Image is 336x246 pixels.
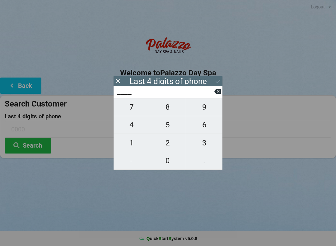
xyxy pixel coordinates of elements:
button: 8 [150,98,186,116]
button: 3 [186,134,222,152]
span: 5 [150,118,186,131]
button: 5 [150,116,186,134]
span: 2 [150,136,186,149]
button: 0 [150,152,186,170]
button: 6 [186,116,222,134]
button: 9 [186,98,222,116]
span: 4 [114,118,150,131]
button: 4 [114,116,150,134]
span: 7 [114,101,150,114]
span: 3 [186,136,222,149]
span: 9 [186,101,222,114]
span: 6 [186,118,222,131]
button: 2 [150,134,186,152]
span: 8 [150,101,186,114]
button: 7 [114,98,150,116]
span: 0 [150,154,186,167]
div: Last 4 digits of phone [129,78,207,84]
span: 1 [114,136,150,149]
button: 1 [114,134,150,152]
